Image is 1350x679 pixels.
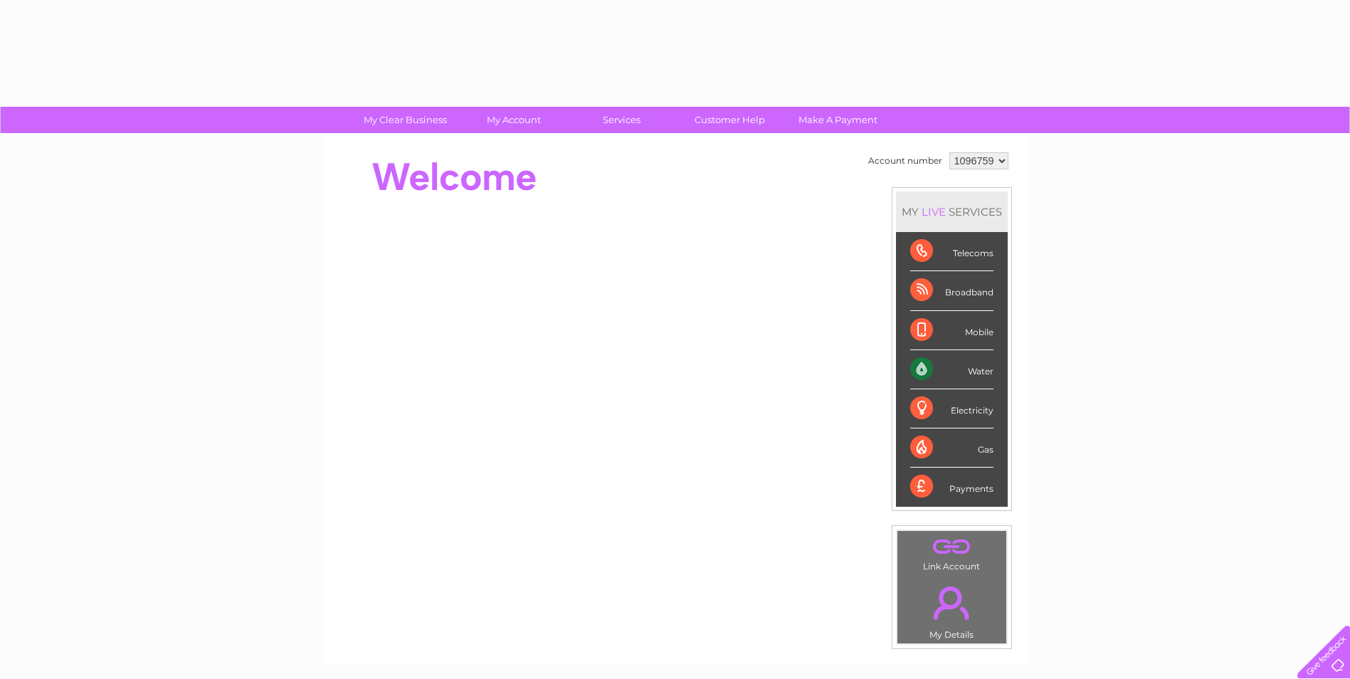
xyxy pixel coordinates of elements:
div: Gas [910,428,993,468]
div: Telecoms [910,232,993,271]
a: Customer Help [671,107,789,133]
td: My Details [897,574,1007,644]
div: Payments [910,468,993,506]
a: Make A Payment [779,107,897,133]
div: Electricity [910,389,993,428]
div: MY SERVICES [896,191,1008,232]
td: Account number [865,149,946,173]
div: Mobile [910,311,993,350]
a: . [901,578,1003,628]
div: Broadband [910,271,993,310]
a: . [901,535,1003,559]
div: LIVE [919,205,949,219]
a: My Clear Business [347,107,464,133]
div: Water [910,350,993,389]
a: My Account [455,107,572,133]
a: Services [563,107,680,133]
td: Link Account [897,530,1007,575]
